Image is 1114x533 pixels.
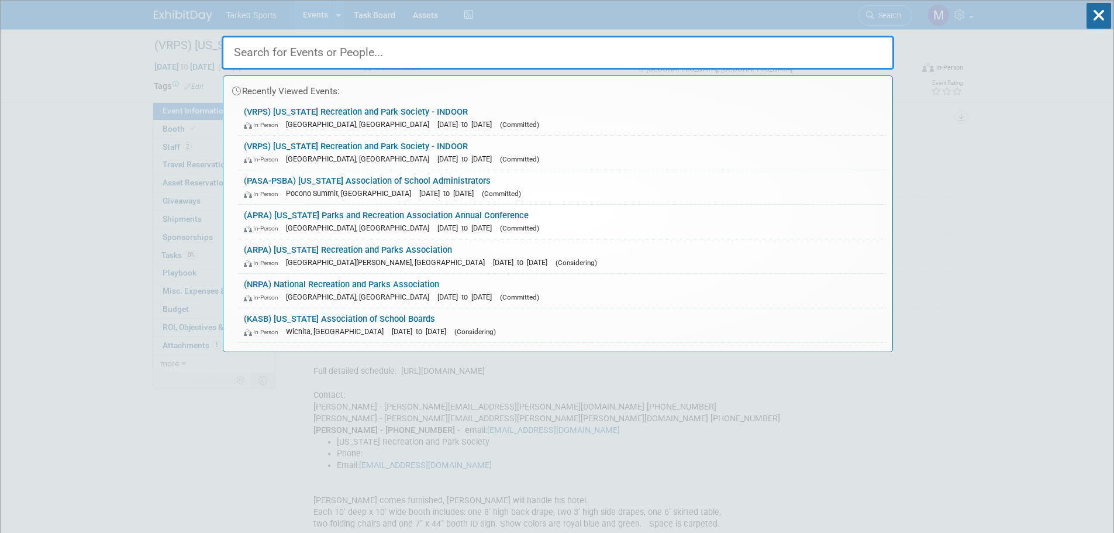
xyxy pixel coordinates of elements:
[244,259,284,267] span: In-Person
[238,239,887,273] a: (ARPA) [US_STATE] Recreation and Parks Association In-Person [GEOGRAPHIC_DATA][PERSON_NAME], [GEO...
[244,190,284,198] span: In-Person
[500,121,539,129] span: (Committed)
[392,327,452,336] span: [DATE] to [DATE]
[238,170,887,204] a: (PASA-PSBA) [US_STATE] Association of School Administrators In-Person Pocono Summit, [GEOGRAPHIC_...
[244,121,284,129] span: In-Person
[482,190,521,198] span: (Committed)
[222,36,894,70] input: Search for Events or People...
[286,327,389,336] span: Wichita, [GEOGRAPHIC_DATA]
[244,156,284,163] span: In-Person
[286,293,435,301] span: [GEOGRAPHIC_DATA], [GEOGRAPHIC_DATA]
[238,274,887,308] a: (NRPA) National Recreation and Parks Association In-Person [GEOGRAPHIC_DATA], [GEOGRAPHIC_DATA] [...
[244,225,284,232] span: In-Person
[244,294,284,301] span: In-Person
[419,189,480,198] span: [DATE] to [DATE]
[500,293,539,301] span: (Committed)
[437,120,498,129] span: [DATE] to [DATE]
[493,258,553,267] span: [DATE] to [DATE]
[437,293,498,301] span: [DATE] to [DATE]
[454,328,496,336] span: (Considering)
[238,205,887,239] a: (APRA) [US_STATE] Parks and Recreation Association Annual Conference In-Person [GEOGRAPHIC_DATA],...
[238,136,887,170] a: (VRPS) [US_STATE] Recreation and Park Society - INDOOR In-Person [GEOGRAPHIC_DATA], [GEOGRAPHIC_D...
[238,308,887,342] a: (KASB) [US_STATE] Association of School Boards In-Person Wichita, [GEOGRAPHIC_DATA] [DATE] to [DA...
[286,258,491,267] span: [GEOGRAPHIC_DATA][PERSON_NAME], [GEOGRAPHIC_DATA]
[229,76,887,101] div: Recently Viewed Events:
[238,101,887,135] a: (VRPS) [US_STATE] Recreation and Park Society - INDOOR In-Person [GEOGRAPHIC_DATA], [GEOGRAPHIC_D...
[437,154,498,163] span: [DATE] to [DATE]
[500,155,539,163] span: (Committed)
[437,223,498,232] span: [DATE] to [DATE]
[286,120,435,129] span: [GEOGRAPHIC_DATA], [GEOGRAPHIC_DATA]
[556,259,597,267] span: (Considering)
[286,154,435,163] span: [GEOGRAPHIC_DATA], [GEOGRAPHIC_DATA]
[286,223,435,232] span: [GEOGRAPHIC_DATA], [GEOGRAPHIC_DATA]
[244,328,284,336] span: In-Person
[286,189,417,198] span: Pocono Summit, [GEOGRAPHIC_DATA]
[500,224,539,232] span: (Committed)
